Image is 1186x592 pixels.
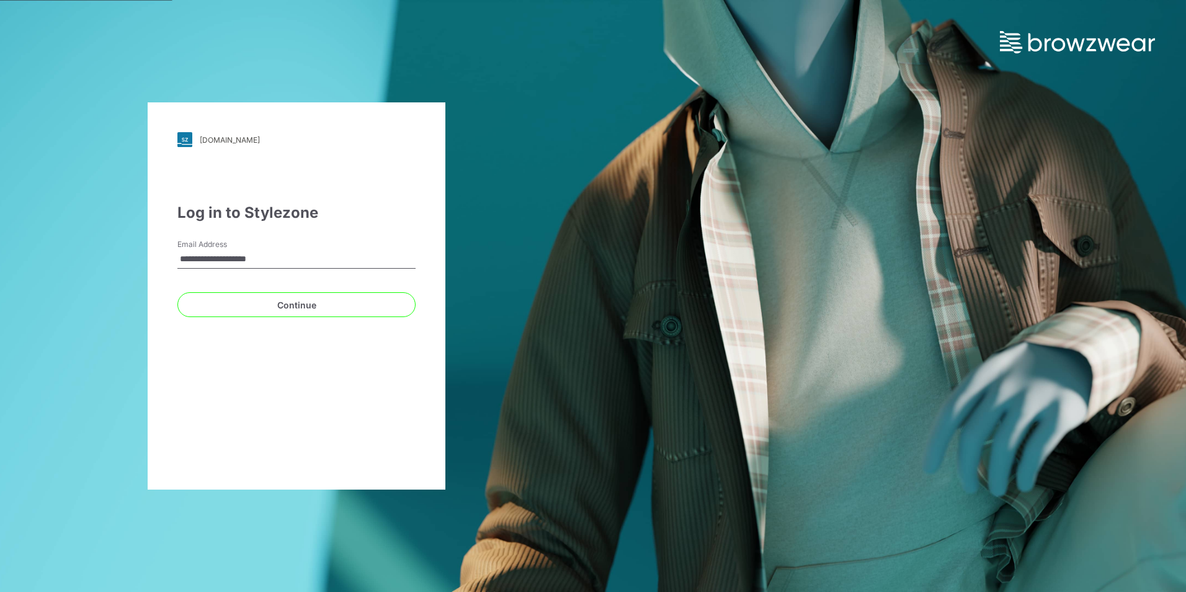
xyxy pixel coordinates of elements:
button: Continue [177,292,416,317]
label: Email Address [177,239,264,250]
img: browzwear-logo.73288ffb.svg [1000,31,1155,53]
img: svg+xml;base64,PHN2ZyB3aWR0aD0iMjgiIGhlaWdodD0iMjgiIHZpZXdCb3g9IjAgMCAyOCAyOCIgZmlsbD0ibm9uZSIgeG... [177,132,192,147]
div: Log in to Stylezone [177,202,416,224]
a: [DOMAIN_NAME] [177,132,416,147]
div: [DOMAIN_NAME] [200,135,260,145]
